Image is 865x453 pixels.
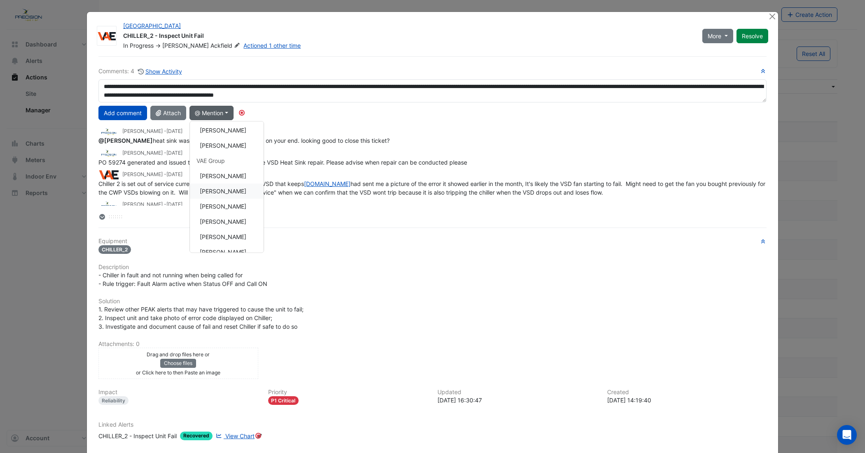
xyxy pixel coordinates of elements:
[155,42,161,49] span: ->
[123,32,692,42] div: CHILLER_2 - Inspect Unit Fail
[225,432,255,439] span: View Chart
[98,341,767,348] h6: Attachments: 0
[166,150,182,156] span: 2025-09-10 09:15:43
[190,169,264,184] button: [PERSON_NAME]
[98,127,119,136] img: Precision Group
[702,29,733,43] button: More
[97,32,116,40] img: VAE Group
[238,109,245,116] div: Tooltip anchor
[122,171,182,178] small: [PERSON_NAME] -
[190,153,264,169] div: VAE Group
[189,106,234,120] button: @ Mention
[160,359,196,368] button: Choose files
[98,245,131,254] span: CHILLER_2
[190,230,264,245] button: [PERSON_NAME]
[166,128,182,134] span: 2025-09-15 16:30:47
[304,180,351,187] a: [DOMAIN_NAME]
[98,272,267,287] span: - Chiller in fault and not running when being called for - Rule trigger: Fault Alarm active when ...
[190,214,264,230] button: [PERSON_NAME]
[98,389,258,396] h6: Impact
[98,264,767,271] h6: Description
[98,214,106,220] fa-layers: More
[607,396,767,404] div: [DATE] 14:19:40
[210,42,242,50] span: Ackfield
[136,369,220,376] small: or Click here to then Paste an image
[98,106,147,120] button: Add comment
[708,32,721,40] span: More
[166,171,182,177] span: 2025-08-28 05:46:18
[437,396,597,404] div: [DATE] 16:30:47
[736,29,768,43] button: Resolve
[123,22,181,29] a: [GEOGRAPHIC_DATA]
[214,432,255,440] a: View Chart
[243,42,301,49] a: Actioned 1 other time
[98,180,767,196] span: Chiller 2 is set out of service currently because of the CHWP VSD that keeps had sent me a pictur...
[166,201,182,207] span: 2025-08-26 14:19:40
[98,170,119,179] img: VAE Group
[98,137,390,144] span: heat sink was installed. how is everything on your end. looking good to close this ticket?
[190,184,264,199] button: [PERSON_NAME]
[98,67,182,76] div: Comments: 4
[837,425,857,445] div: Open Intercom Messenger
[98,159,467,166] span: PO 59274 generated and issued to for the VSD Heat Sink repair. Please advise when repair can be c...
[147,351,210,358] small: Drag and drop files here or
[150,106,186,120] button: Attach
[162,42,209,49] span: [PERSON_NAME]
[437,389,597,396] h6: Updated
[122,201,182,208] small: [PERSON_NAME] -
[122,149,182,157] small: [PERSON_NAME] -
[607,389,767,396] h6: Created
[98,396,129,405] div: Reliability
[268,389,428,396] h6: Priority
[138,67,182,76] button: Show Activity
[98,432,177,440] div: CHILLER_2 - Inspect Unit Fail
[768,12,776,21] button: Close
[190,123,264,138] button: [PERSON_NAME]
[98,298,767,305] h6: Solution
[122,128,182,135] small: [PERSON_NAME] -
[98,238,767,245] h6: Equipment
[255,432,262,439] div: Tooltip anchor
[123,42,154,49] span: In Progress
[190,199,264,214] button: [PERSON_NAME]
[98,149,119,158] img: Precision Group
[190,138,264,153] button: [PERSON_NAME]
[268,396,299,405] div: P1 Critical
[190,245,264,260] button: [PERSON_NAME]
[98,137,153,144] span: ccoyle@vaegroup.com.au [VAE Group]
[180,432,213,440] span: Recovered
[98,200,119,209] img: Precision Group
[98,306,305,330] span: 1. Review other PEAK alerts that may have triggered to cause the unit to fail; 2. Inspect unit an...
[98,421,767,428] h6: Linked Alerts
